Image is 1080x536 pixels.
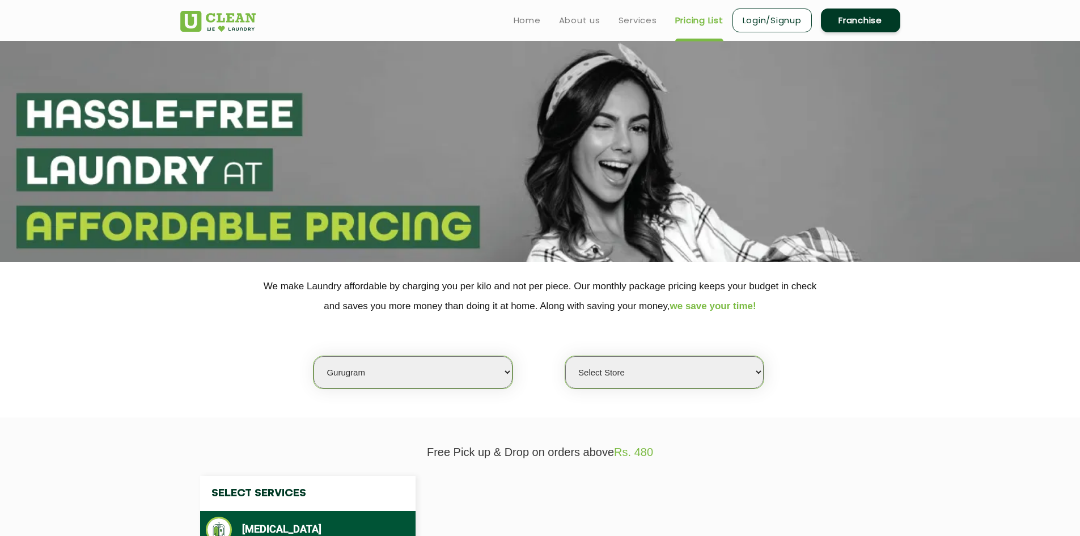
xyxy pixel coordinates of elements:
[675,14,723,27] a: Pricing List
[821,9,900,32] a: Franchise
[180,446,900,459] p: Free Pick up & Drop on orders above
[670,301,756,311] span: we save your time!
[180,11,256,32] img: UClean Laundry and Dry Cleaning
[559,14,600,27] a: About us
[614,446,653,458] span: Rs. 480
[180,276,900,316] p: We make Laundry affordable by charging you per kilo and not per piece. Our monthly package pricin...
[619,14,657,27] a: Services
[514,14,541,27] a: Home
[732,9,812,32] a: Login/Signup
[200,476,416,511] h4: Select Services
